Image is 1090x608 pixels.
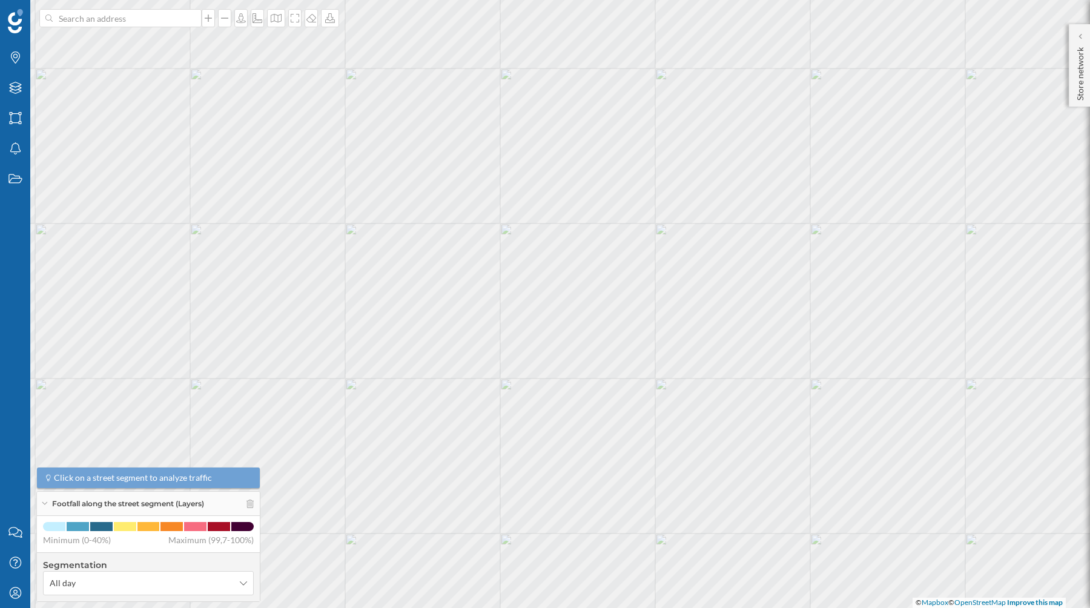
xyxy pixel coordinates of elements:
a: Improve this map [1007,598,1063,607]
div: © © [913,598,1066,608]
h4: Segmentation [43,559,254,571]
span: Maximum (99,7-100%) [168,534,254,546]
span: All day [50,577,76,589]
p: Store network [1074,42,1086,101]
span: Click on a street segment to analyze traffic [54,472,212,484]
span: Assistance [24,8,83,19]
a: OpenStreetMap [954,598,1006,607]
img: Geoblink Logo [8,9,23,33]
a: Mapbox [922,598,948,607]
span: Footfall along the street segment (Layers) [52,498,204,509]
span: Minimum (0-40%) [43,534,111,546]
